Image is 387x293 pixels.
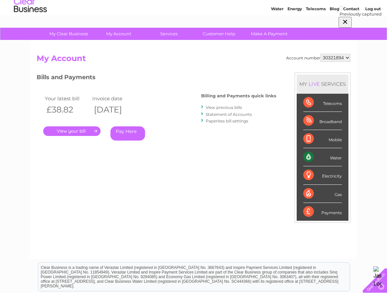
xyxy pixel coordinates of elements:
div: MY SERVICES [297,75,348,93]
a: Log out [365,28,381,33]
div: Electricity [303,166,342,184]
div: LIVE [307,81,321,87]
div: Mobile [303,130,342,148]
td: Your latest bill [43,94,91,103]
h2: My Account [37,54,350,66]
div: Broadband [303,112,342,130]
a: My Account [92,28,146,40]
div: Gas [303,185,342,203]
div: Payments [303,203,342,221]
a: 0333 014 3131 [263,3,308,12]
img: logo.png [14,17,47,37]
a: View previous bills [206,105,242,110]
div: Telecoms [303,94,342,112]
a: . [43,126,101,136]
div: Clear Business is a trading name of Verastar Limited (registered in [GEOGRAPHIC_DATA] No. 3667643... [38,4,350,32]
th: [DATE] [91,103,138,116]
th: £38.82 [43,103,91,116]
td: Invoice date [91,94,138,103]
div: Account number [286,54,350,62]
a: Pay Here [110,126,145,141]
a: Services [142,28,196,40]
a: Customer Help [192,28,246,40]
a: Water [271,28,283,33]
a: My Clear Business [42,28,96,40]
a: Contact [343,28,359,33]
div: Water [303,148,342,166]
a: Make A Payment [242,28,296,40]
h3: Bills and Payments [37,73,276,84]
h4: Billing and Payments quick links [201,93,276,98]
a: Telecoms [306,28,326,33]
a: Energy [287,28,302,33]
a: Blog [330,28,339,33]
a: Paperless bill settings [206,118,248,123]
a: Statement of Accounts [206,112,252,117]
